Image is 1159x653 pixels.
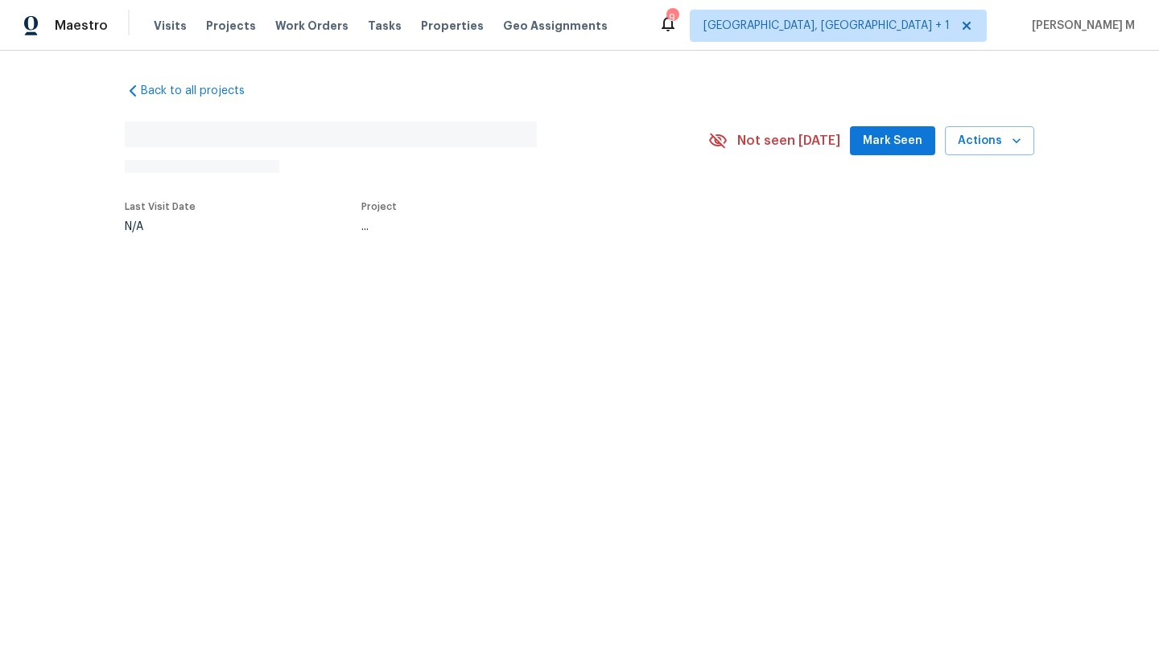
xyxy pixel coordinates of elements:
span: Projects [206,18,256,34]
span: [GEOGRAPHIC_DATA], [GEOGRAPHIC_DATA] + 1 [703,18,950,34]
span: Properties [421,18,484,34]
span: Mark Seen [863,131,922,151]
a: Back to all projects [125,83,279,99]
span: [PERSON_NAME] M [1025,18,1135,34]
button: Mark Seen [850,126,935,156]
div: 9 [666,10,678,26]
span: Last Visit Date [125,202,196,212]
div: N/A [125,221,196,232]
button: Actions [945,126,1034,156]
span: Visits [154,18,187,34]
span: Tasks [368,20,402,31]
span: Project [361,202,397,212]
div: ... [361,221,670,232]
span: Work Orders [275,18,349,34]
span: Maestro [55,18,108,34]
span: Geo Assignments [503,18,608,34]
span: Not seen [DATE] [737,133,840,149]
span: Actions [958,131,1021,151]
